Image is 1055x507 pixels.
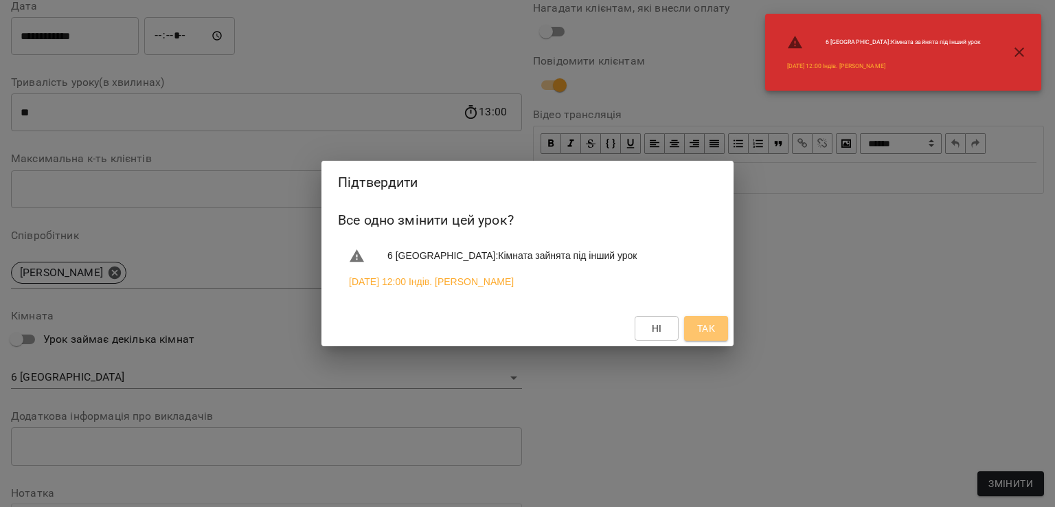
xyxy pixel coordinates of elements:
a: [DATE] 12:00 Індів. [PERSON_NAME] [349,275,514,289]
h6: Все одно змінити цей урок? [338,210,717,231]
h2: Підтвердити [338,172,717,193]
a: [DATE] 12:00 Індів. [PERSON_NAME] [787,62,885,71]
li: 6 [GEOGRAPHIC_DATA] : Кімната зайнята під інший урок [338,243,717,270]
span: Ні [652,320,662,337]
span: Так [697,320,715,337]
button: Ні [635,316,679,341]
button: Так [684,316,728,341]
li: 6 [GEOGRAPHIC_DATA] : Кімната зайнята під інший урок [776,29,992,56]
